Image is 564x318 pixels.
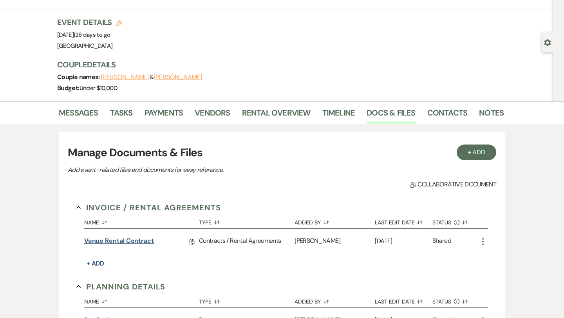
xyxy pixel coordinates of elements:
[75,31,110,39] span: 28 days to go
[199,229,295,256] div: Contracts / Rental Agreements
[432,213,478,228] button: Status
[57,73,101,81] span: Couple names:
[57,17,122,28] h3: Event Details
[68,145,496,161] h3: Manage Documents & Files
[295,213,375,228] button: Added By
[80,84,117,92] span: Under $10,000
[432,236,451,248] div: Shared
[322,107,355,124] a: Timeline
[199,293,295,307] button: Type
[199,213,295,228] button: Type
[242,107,311,124] a: Rental Overview
[457,145,497,160] button: + Add
[59,107,98,124] a: Messages
[432,220,451,225] span: Status
[145,107,183,124] a: Payments
[57,59,496,70] h3: Couple Details
[57,84,80,92] span: Budget:
[84,213,199,228] button: Name
[410,180,496,189] span: Collaborative document
[87,259,105,267] span: + Add
[110,107,133,124] a: Tasks
[101,73,202,81] span: &
[367,107,415,124] a: Docs & Files
[375,213,432,228] button: Last Edit Date
[74,31,110,39] span: |
[76,281,165,293] button: Planning Details
[544,38,551,46] button: Open lead details
[375,236,432,246] p: [DATE]
[84,293,199,307] button: Name
[154,74,202,80] button: [PERSON_NAME]
[295,293,375,307] button: Added By
[432,293,478,307] button: Status
[427,107,468,124] a: Contacts
[57,31,110,39] span: [DATE]
[479,107,504,124] a: Notes
[295,229,375,256] div: [PERSON_NAME]
[76,202,221,213] button: Invoice / Rental Agreements
[101,74,150,80] button: [PERSON_NAME]
[68,165,342,175] p: Add event–related files and documents for easy reference.
[195,107,230,124] a: Vendors
[375,293,432,307] button: Last Edit Date
[57,42,112,50] span: [GEOGRAPHIC_DATA]
[432,299,451,304] span: Status
[84,236,154,248] a: Venue Rental Contract
[84,258,107,269] button: + Add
